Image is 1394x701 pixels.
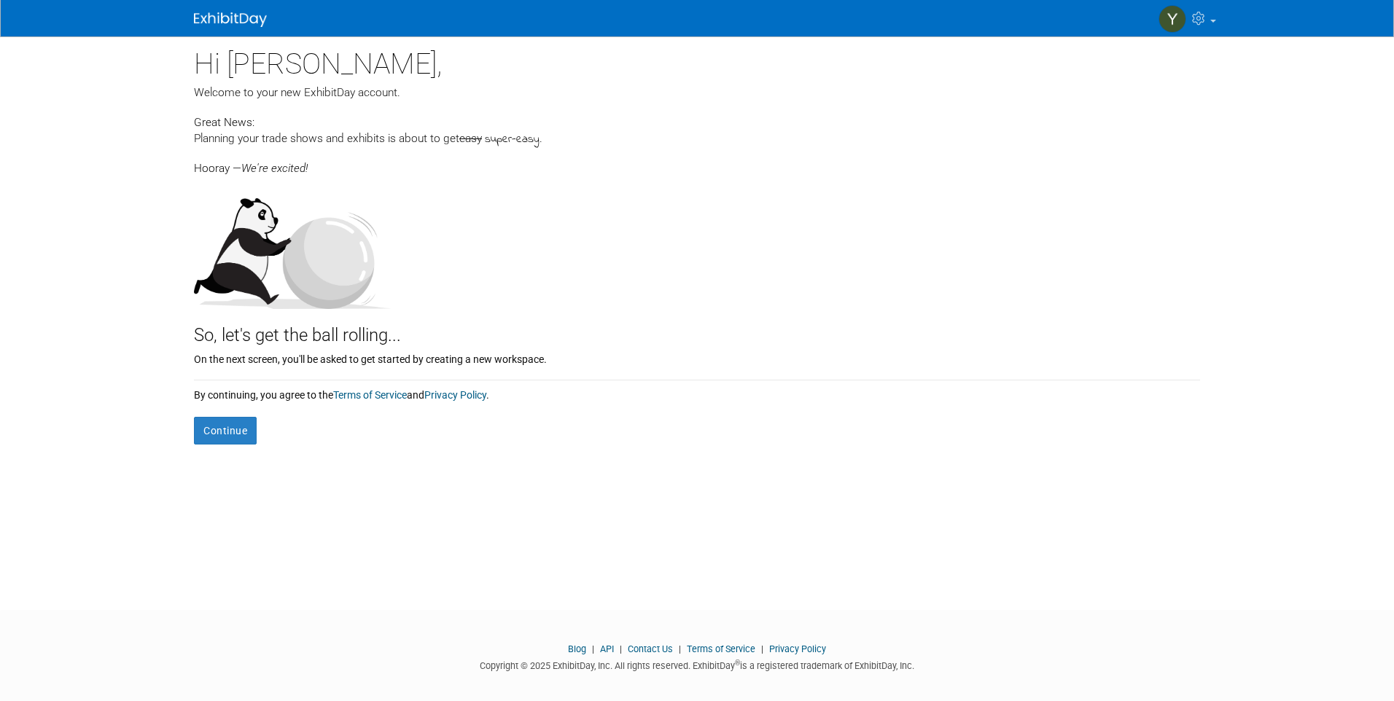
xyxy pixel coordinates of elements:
[758,643,767,654] span: |
[628,643,673,654] a: Contact Us
[194,417,257,445] button: Continue
[616,643,626,654] span: |
[194,309,1200,348] div: So, let's get the ball rolling...
[600,643,614,654] a: API
[194,148,1200,176] div: Hooray —
[194,348,1200,367] div: On the next screen, you'll be asked to get started by creating a new workspace.
[588,643,598,654] span: |
[769,643,826,654] a: Privacy Policy
[194,114,1200,130] div: Great News:
[485,131,540,148] span: super-easy
[735,659,740,667] sup: ®
[194,380,1200,402] div: By continuing, you agree to the and .
[194,36,1200,85] div: Hi [PERSON_NAME],
[194,184,391,309] img: Let's get the ball rolling
[194,12,267,27] img: ExhibitDay
[1159,5,1186,33] img: Ygor Brito
[194,130,1200,148] div: Planning your trade shows and exhibits is about to get .
[568,643,586,654] a: Blog
[687,643,755,654] a: Terms of Service
[333,389,407,401] a: Terms of Service
[675,643,685,654] span: |
[194,85,1200,101] div: Welcome to your new ExhibitDay account.
[424,389,486,401] a: Privacy Policy
[459,132,482,145] span: easy
[241,162,308,175] span: We're excited!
